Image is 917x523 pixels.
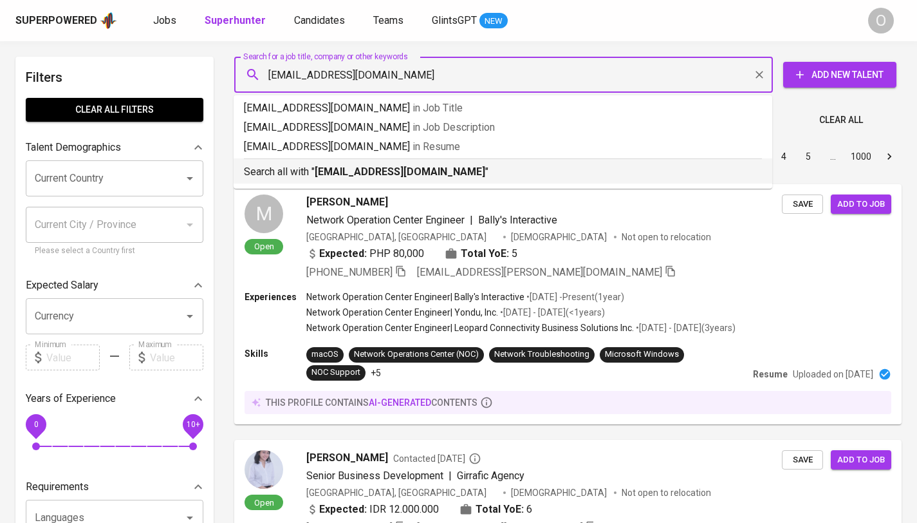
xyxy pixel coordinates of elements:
[153,14,176,26] span: Jobs
[306,231,498,243] div: [GEOGRAPHIC_DATA], [GEOGRAPHIC_DATA]
[511,231,609,243] span: [DEMOGRAPHIC_DATA]
[319,246,367,261] b: Expected:
[461,246,509,261] b: Total YoE:
[186,420,199,429] span: 10+
[294,14,345,26] span: Candidates
[837,453,885,468] span: Add to job
[605,348,679,361] div: Microsoft Windows
[622,231,711,243] p: Not open to relocation
[511,486,609,499] span: [DEMOGRAPHIC_DATA]
[244,164,762,180] p: Search all with " "
[793,67,886,83] span: Add New Talent
[512,246,517,261] span: 5
[470,213,473,228] span: |
[369,397,431,408] span: AI-generated
[245,290,306,303] p: Experiences
[153,13,179,29] a: Jobs
[306,321,634,334] p: Network Operation Center Engineer | Leopard Connectivity Business Solutions Inc.
[750,66,768,84] button: Clear
[245,195,283,233] div: M
[36,102,193,118] span: Clear All filters
[393,452,481,465] span: Contacted [DATE]
[753,368,788,381] p: Resume
[412,102,463,114] span: in Job Title
[205,14,266,26] b: Superhunter
[389,196,400,206] img: yH5BAEAAAAALAAAAAABAAEAAAIBRAA7
[26,98,203,122] button: Clear All filters
[26,67,203,88] h6: Filters
[468,452,481,465] svg: By Batam recruiter
[181,307,199,325] button: Open
[306,306,498,319] p: Network Operation Center Engineer | Yondu, Inc.
[479,15,508,28] span: NEW
[822,150,843,163] div: …
[868,8,894,33] div: O
[26,391,116,406] p: Years of Experience
[205,13,268,29] a: Superhunter
[306,290,524,303] p: Network Operation Center Engineer | Bally's Interactive
[234,184,902,424] a: MOpen[PERSON_NAME]Network Operation Center Engineer|Bally's Interactive[GEOGRAPHIC_DATA], [GEOGRA...
[150,345,203,370] input: Value
[26,479,89,495] p: Requirements
[306,450,388,466] span: [PERSON_NAME]
[245,450,283,489] img: 960851ad4a5874cca14094b87bca3395.jpg
[432,14,477,26] span: GlintsGPT
[244,139,762,155] p: [EMAIL_ADDRESS][DOMAIN_NAME]
[249,241,279,252] span: Open
[526,502,532,517] span: 6
[15,14,97,28] div: Superpowered
[847,146,875,167] button: Go to page 1000
[26,272,203,298] div: Expected Salary
[315,166,485,178] b: [EMAIL_ADDRESS][DOMAIN_NAME]
[457,470,524,482] span: Girrafic Agency
[412,140,460,153] span: in Resume
[478,214,557,226] span: Bally's Interactive
[26,278,98,293] p: Expected Salary
[311,348,338,361] div: macOS
[46,345,100,370] input: Value
[181,169,199,187] button: Open
[412,121,495,133] span: in Job Description
[831,195,891,214] button: Add to job
[33,420,38,429] span: 0
[524,290,624,303] p: • [DATE] - Present ( 1 year )
[498,306,605,319] p: • [DATE] - [DATE] ( <1 years )
[432,13,508,29] a: GlintsGPT NEW
[249,497,279,508] span: Open
[373,14,403,26] span: Teams
[488,232,498,242] img: yH5BAEAAAAALAAAAAABAAEAAAIBRAA7
[306,195,388,210] span: [PERSON_NAME]
[488,488,498,498] img: yH5BAEAAAAALAAAAAABAAEAAAIBRAA7
[879,146,900,167] button: Go to next page
[788,197,817,212] span: Save
[783,62,896,88] button: Add New Talent
[306,214,465,226] span: Network Operation Center Engineer
[245,347,306,360] p: Skills
[26,474,203,500] div: Requirements
[449,468,452,484] span: |
[831,450,891,470] button: Add to job
[782,195,823,214] button: Save
[35,245,194,258] p: Please select a Country first
[837,197,885,212] span: Add to job
[798,146,819,167] button: Go to page 5
[819,112,863,128] span: Clear All
[244,120,762,135] p: [EMAIL_ADDRESS][DOMAIN_NAME]
[793,368,873,381] p: Uploaded on [DATE]
[788,453,817,468] span: Save
[100,11,117,30] img: app logo
[354,348,479,361] div: Network Operations Center (NOC)
[306,486,498,499] div: [GEOGRAPHIC_DATA], [GEOGRAPHIC_DATA]
[266,396,477,409] p: this profile contains contents
[417,266,662,278] span: [EMAIL_ADDRESS][PERSON_NAME][DOMAIN_NAME]
[373,13,406,29] a: Teams
[244,100,762,116] p: [EMAIL_ADDRESS][DOMAIN_NAME]
[634,321,736,334] p: • [DATE] - [DATE] ( 3 years )
[26,386,203,412] div: Years of Experience
[306,246,424,261] div: PHP 80,000
[26,140,121,155] p: Talent Demographics
[306,470,443,482] span: Senior Business Development
[319,502,367,517] b: Expected:
[294,13,347,29] a: Candidates
[311,366,360,379] div: NOC Support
